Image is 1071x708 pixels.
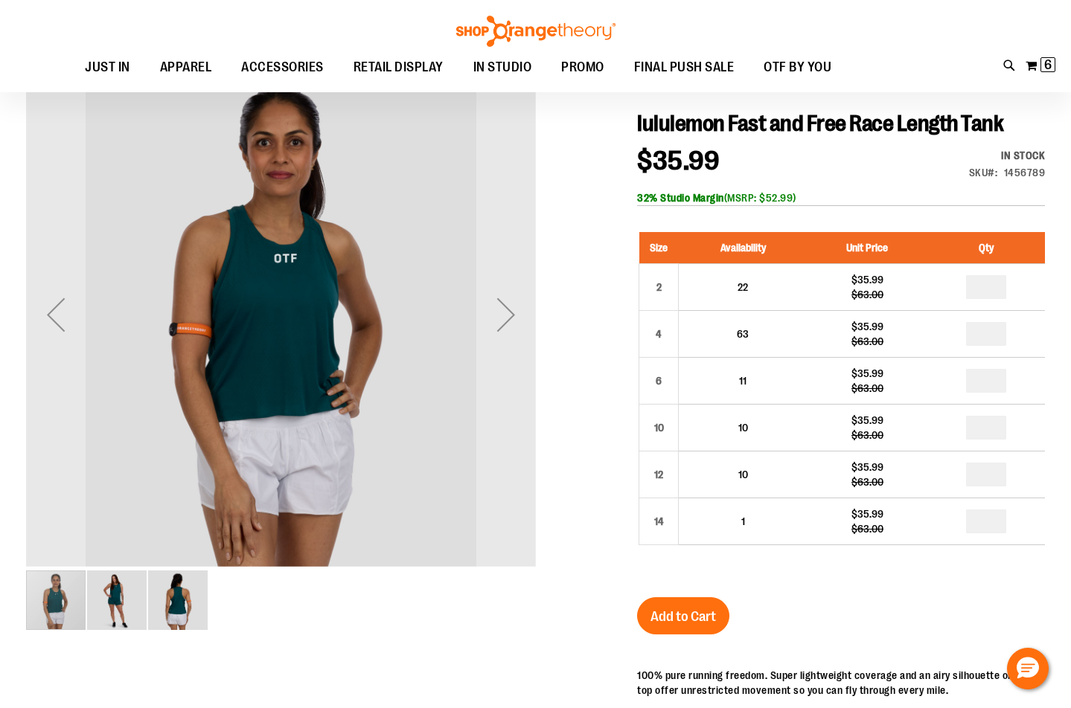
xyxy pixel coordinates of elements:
[145,51,227,85] a: APPAREL
[648,463,670,486] div: 12
[814,474,920,489] div: $63.00
[648,416,670,439] div: 10
[26,59,536,631] div: carousel
[458,51,547,85] a: IN STUDIO
[148,569,208,631] div: image 3 of 3
[648,276,670,298] div: 2
[87,569,148,631] div: image 2 of 3
[749,51,846,85] a: OTF BY YOU
[969,167,998,178] strong: SKU
[814,272,920,287] div: $35.99
[648,510,670,532] div: 14
[814,319,920,334] div: $35.99
[814,287,920,302] div: $63.00
[738,422,748,434] span: 10
[738,469,748,480] span: 10
[741,515,745,527] span: 1
[476,59,536,569] div: Next
[637,146,719,176] span: $35.99
[814,413,920,428] div: $35.99
[546,51,619,85] a: PROMO
[148,570,208,630] img: Back view of 2024 August lululemon Fast and Free Race Length Tank
[619,51,749,84] a: FINAL PUSH SALE
[764,51,831,84] span: OTF BY YOU
[454,16,618,47] img: Shop Orangetheory
[737,328,749,340] span: 63
[927,232,1045,264] th: Qty
[26,59,536,569] div: Main view of 2024 August lululemon Fast and Free Race Length Tank
[637,597,729,634] button: Add to Cart
[679,232,808,264] th: Availability
[814,366,920,381] div: $35.99
[354,51,444,84] span: RETAIL DISPLAY
[26,57,536,567] img: Main view of 2024 August lululemon Fast and Free Race Length Tank
[648,323,670,345] div: 4
[637,190,1045,205] div: (MSRP: $52.99)
[226,51,339,85] a: ACCESSORIES
[339,51,458,85] a: RETAIL DISPLAY
[241,51,324,84] span: ACCESSORIES
[87,570,147,630] img: Front view of 2024 August lululemon Fast and Free Race Length Tank
[637,668,1045,698] p: 100% pure running freedom. Super lightweight coverage and an airy silhouette on this top offer un...
[738,281,748,293] span: 22
[473,51,532,84] span: IN STUDIO
[637,192,724,204] b: 32% Studio Margin
[650,608,716,625] span: Add to Cart
[814,521,920,536] div: $63.00
[639,232,679,264] th: Size
[1044,57,1052,72] span: 6
[26,59,86,569] div: Previous
[561,51,604,84] span: PROMO
[1007,648,1049,689] button: Hello, have a question? Let’s chat.
[814,334,920,349] div: $63.00
[26,569,87,631] div: image 1 of 3
[637,111,1003,136] span: lululemon Fast and Free Race Length Tank
[648,370,670,392] div: 6
[1004,165,1046,180] div: 1456789
[814,428,920,442] div: $63.00
[814,381,920,396] div: $63.00
[814,506,920,521] div: $35.99
[739,375,746,387] span: 11
[634,51,735,84] span: FINAL PUSH SALE
[160,51,212,84] span: APPAREL
[70,51,145,85] a: JUST IN
[969,148,1046,163] div: In stock
[814,460,920,474] div: $35.99
[85,51,130,84] span: JUST IN
[807,232,927,264] th: Unit Price
[969,148,1046,163] div: Availability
